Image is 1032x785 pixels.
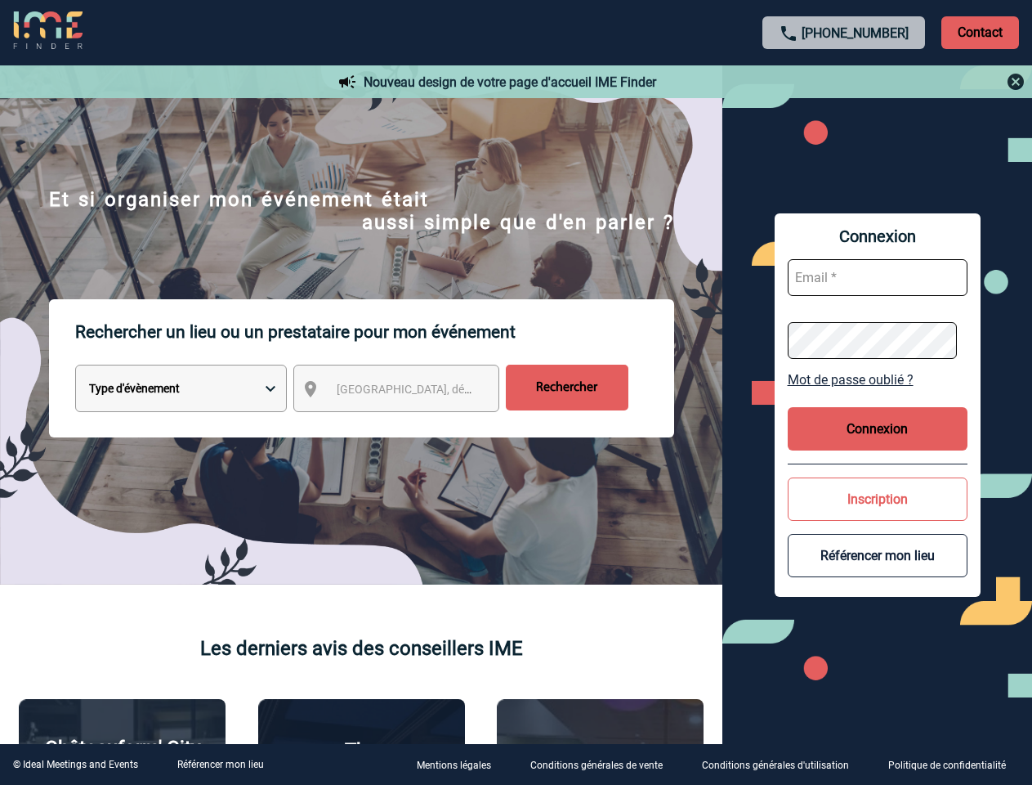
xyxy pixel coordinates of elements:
button: Inscription [788,478,967,521]
button: Connexion [788,407,967,451]
p: Châteauform' City [GEOGRAPHIC_DATA] [28,737,217,783]
a: Politique de confidentialité [875,757,1032,773]
a: Conditions générales de vente [517,757,689,773]
a: Mot de passe oublié ? [788,372,967,388]
p: The [GEOGRAPHIC_DATA] [267,739,456,785]
p: Conditions générales de vente [530,760,663,772]
p: Mentions légales [417,760,491,772]
a: [PHONE_NUMBER] [802,25,909,41]
button: Référencer mon lieu [788,534,967,577]
input: Email * [788,259,967,296]
p: Politique de confidentialité [888,760,1006,772]
p: Contact [941,16,1019,49]
a: Référencer mon lieu [177,759,264,770]
p: Conditions générales d'utilisation [702,760,849,772]
a: Conditions générales d'utilisation [689,757,875,773]
p: Agence 2ISD [544,741,656,764]
a: Mentions légales [404,757,517,773]
div: © Ideal Meetings and Events [13,759,138,770]
span: Connexion [788,227,967,246]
